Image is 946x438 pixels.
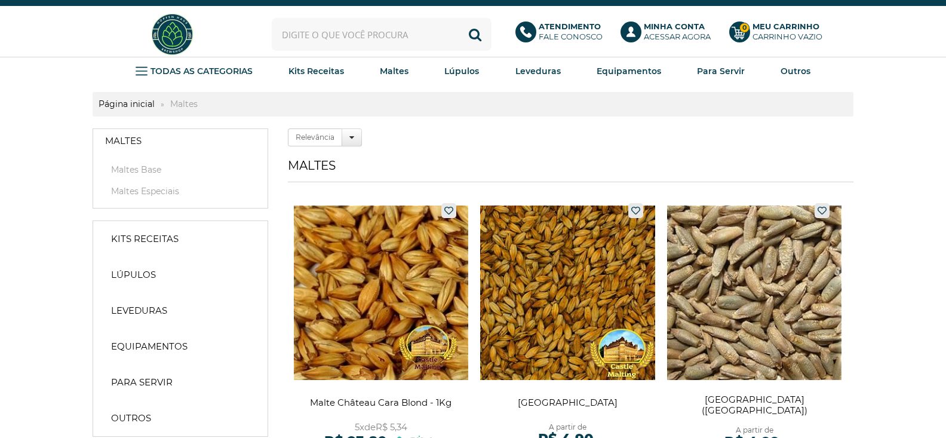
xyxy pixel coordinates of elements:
b: Minha Conta [644,22,705,31]
input: Digite o que você procura [272,18,492,51]
strong: Maltes [380,66,408,76]
a: Equipamentos [597,62,661,80]
strong: Maltes [164,99,204,109]
a: Leveduras [99,299,262,323]
strong: Equipamentos [111,341,188,353]
img: Hopfen Haus BrewShop [150,12,195,57]
a: Outros [99,406,262,430]
h1: Maltes [288,158,853,182]
strong: Kits Receitas [288,66,344,76]
strong: Kits Receitas [111,233,179,245]
a: Página inicial [93,99,161,109]
a: Leveduras [515,62,561,80]
strong: Lúpulos [444,66,479,76]
p: Acessar agora [644,22,711,42]
a: Maltes [380,62,408,80]
a: Maltes Especiais [105,185,256,197]
strong: Leveduras [111,305,167,317]
a: Kits Receitas [288,62,344,80]
strong: Lúpulos [111,269,156,281]
a: Maltes Base [105,164,256,176]
a: Kits Receitas [99,227,262,251]
a: Maltes [93,129,268,153]
b: Atendimento [539,22,601,31]
strong: Para Servir [697,66,745,76]
a: Lúpulos [444,62,479,80]
strong: Leveduras [515,66,561,76]
p: Fale conosco [539,22,603,42]
a: Lúpulos [99,263,262,287]
label: Relevância [288,128,342,146]
a: AtendimentoFale conosco [515,22,609,48]
a: Para Servir [697,62,745,80]
strong: Maltes [105,135,142,147]
strong: TODAS AS CATEGORIAS [150,66,253,76]
a: Para Servir [99,370,262,394]
a: TODAS AS CATEGORIAS [136,62,253,80]
a: Minha ContaAcessar agora [621,22,717,48]
strong: Equipamentos [597,66,661,76]
strong: Outros [111,412,151,424]
button: Buscar [459,18,492,51]
a: Equipamentos [99,335,262,359]
strong: Para Servir [111,376,173,388]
